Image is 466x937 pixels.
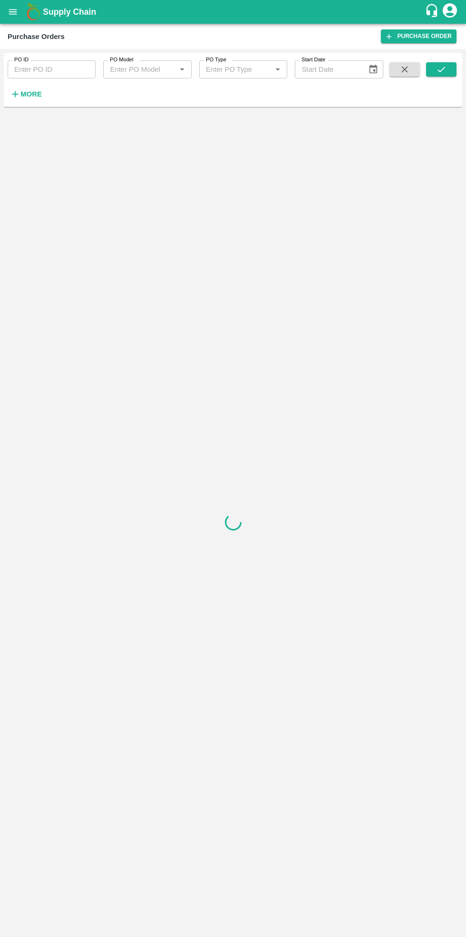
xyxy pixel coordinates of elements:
label: PO Type [206,56,226,64]
label: Start Date [301,56,325,64]
a: Supply Chain [43,5,425,19]
label: PO ID [14,56,29,64]
button: More [8,86,44,102]
b: Supply Chain [43,7,96,17]
img: logo [24,2,43,21]
input: Enter PO Model [106,63,173,76]
input: Start Date [295,60,360,78]
a: Purchase Order [381,29,456,43]
button: Open [272,63,284,76]
div: Purchase Orders [8,30,65,43]
input: Enter PO ID [8,60,96,78]
div: customer-support [425,3,441,20]
button: open drawer [2,1,24,23]
strong: More [20,90,42,98]
input: Enter PO Type [202,63,269,76]
button: Choose date [364,60,382,78]
button: Open [176,63,188,76]
div: account of current user [441,2,458,22]
label: PO Model [110,56,134,64]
